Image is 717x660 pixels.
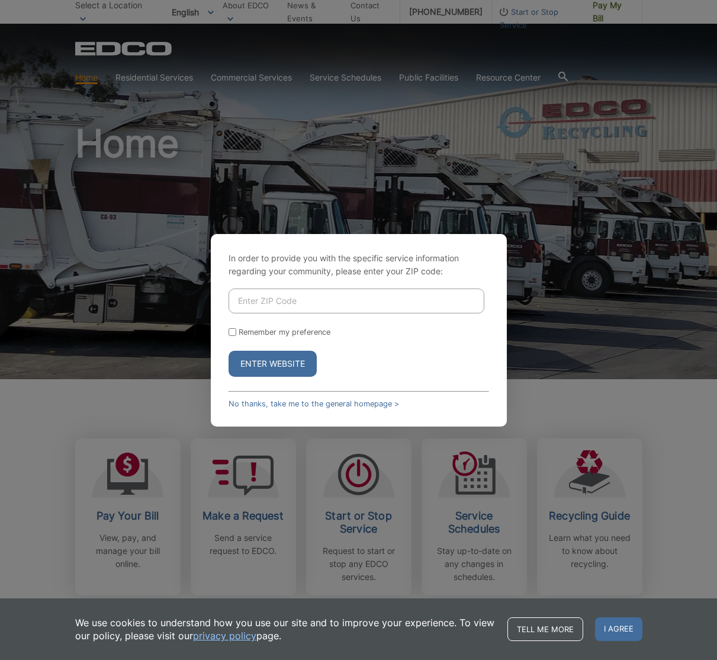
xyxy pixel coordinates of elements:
a: privacy policy [193,629,256,642]
span: I agree [595,617,642,641]
p: We use cookies to understand how you use our site and to improve your experience. To view our pol... [75,616,496,642]
a: Tell me more [507,617,583,641]
button: Enter Website [229,351,317,377]
label: Remember my preference [239,328,330,337]
input: Enter ZIP Code [229,289,484,313]
p: In order to provide you with the specific service information regarding your community, please en... [229,252,489,278]
a: No thanks, take me to the general homepage > [229,399,399,408]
